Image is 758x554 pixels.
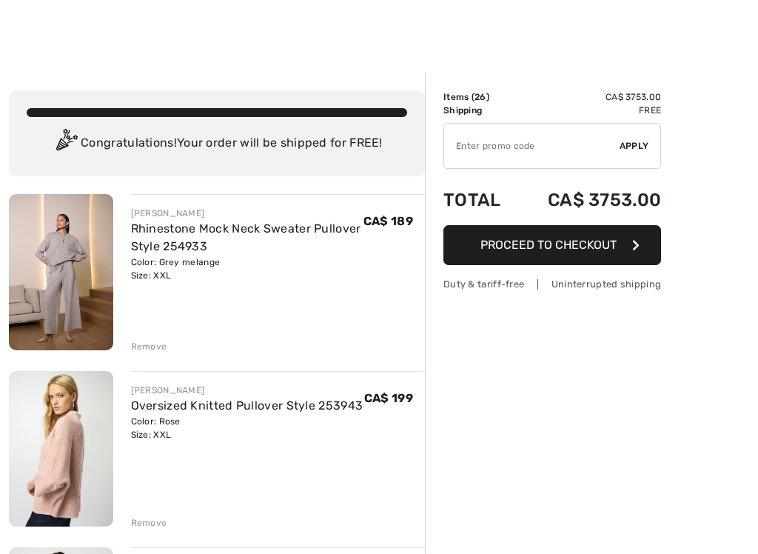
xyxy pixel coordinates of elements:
td: Items ( ) [443,90,517,104]
a: Rhinestone Mock Neck Sweater Pullover Style 254933 [131,221,361,253]
button: Proceed to Checkout [443,225,661,265]
div: Duty & tariff-free | Uninterrupted shipping [443,277,661,291]
td: Total [443,175,517,225]
input: Promo code [444,124,620,168]
a: Oversized Knitted Pullover Style 253943 [131,398,363,413]
span: Apply [620,139,649,153]
td: CA$ 3753.00 [517,90,662,104]
img: Rhinestone Mock Neck Sweater Pullover Style 254933 [9,194,113,350]
div: Remove [131,516,167,530]
span: Proceed to Checkout [480,238,617,252]
img: Oversized Knitted Pullover Style 253943 [9,371,113,527]
td: Free [517,104,662,117]
div: [PERSON_NAME] [131,384,363,397]
span: CA$ 189 [363,214,413,228]
div: [PERSON_NAME] [131,207,363,220]
td: CA$ 3753.00 [517,175,662,225]
td: Shipping [443,104,517,117]
span: 26 [474,92,486,102]
div: Remove [131,340,167,353]
div: Color: Rose Size: XXL [131,415,363,441]
div: Color: Grey melange Size: XXL [131,256,363,282]
span: CA$ 199 [364,391,413,405]
div: Congratulations! Your order will be shipped for FREE! [27,129,407,158]
img: Congratulation2.svg [51,129,81,158]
